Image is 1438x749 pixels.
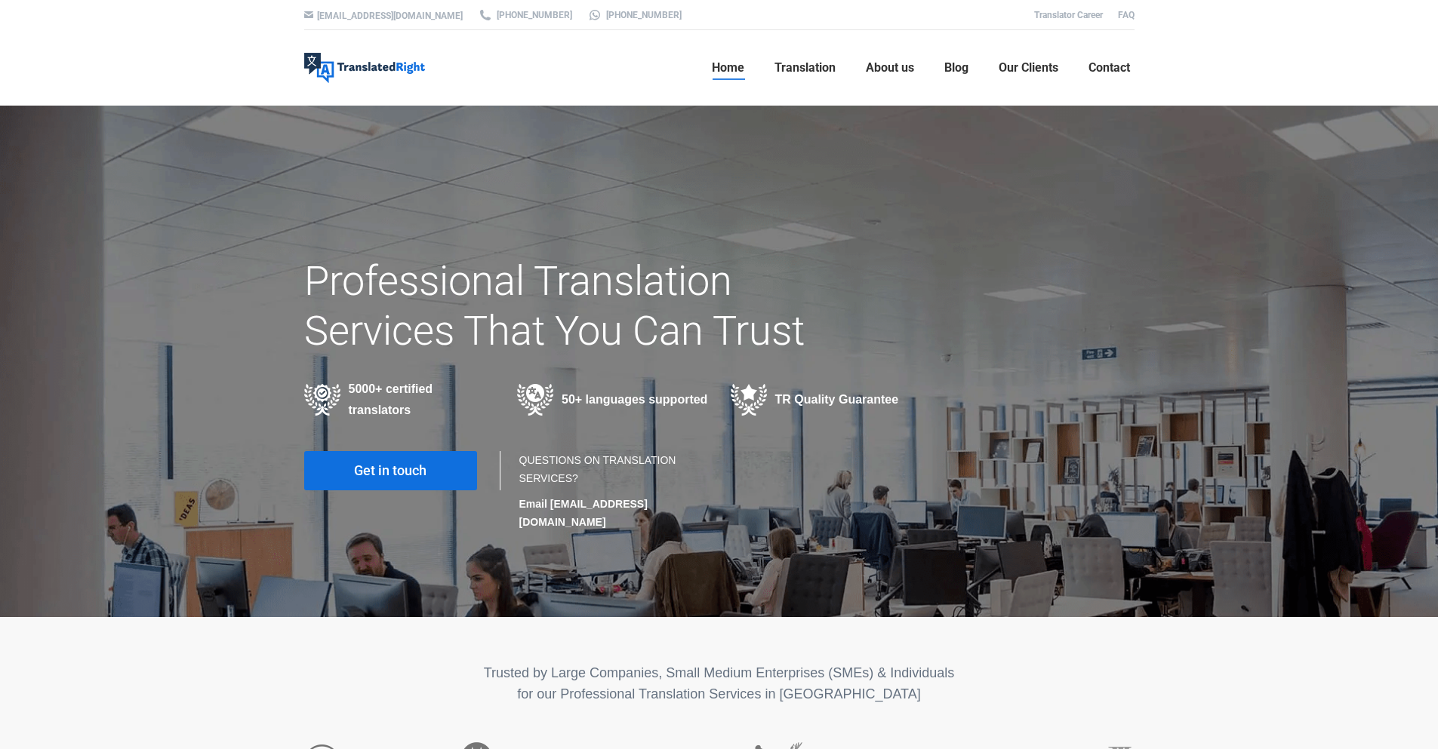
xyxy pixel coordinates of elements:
[712,60,744,75] span: Home
[304,662,1135,704] p: Trusted by Large Companies, Small Medium Enterprises (SMEs) & Individuals for our Professional Tr...
[731,384,922,416] div: TR Quality Guarantee
[861,44,919,92] a: About us
[707,44,749,92] a: Home
[478,8,572,22] a: [PHONE_NUMBER]
[304,451,477,490] a: Get in touch
[770,44,840,92] a: Translation
[994,44,1063,92] a: Our Clients
[304,384,341,416] img: Professional Certified Translators providing translation services in various industries in 50+ la...
[1089,60,1130,75] span: Contact
[1084,44,1135,92] a: Contact
[944,60,968,75] span: Blog
[999,60,1058,75] span: Our Clients
[304,256,850,356] h1: Professional Translation Services That You Can Trust
[1034,10,1103,20] a: Translator Career
[940,44,973,92] a: Blog
[317,11,463,21] a: [EMAIL_ADDRESS][DOMAIN_NAME]
[354,463,426,478] span: Get in touch
[519,498,648,528] strong: Email [EMAIL_ADDRESS][DOMAIN_NAME]
[587,8,682,22] a: [PHONE_NUMBER]
[1118,10,1135,20] a: FAQ
[866,60,914,75] span: About us
[774,60,836,75] span: Translation
[304,379,495,421] div: 5000+ certified translators
[517,384,708,416] div: 50+ languages supported
[304,53,425,83] img: Translated Right
[519,451,704,531] div: QUESTIONS ON TRANSLATION SERVICES?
